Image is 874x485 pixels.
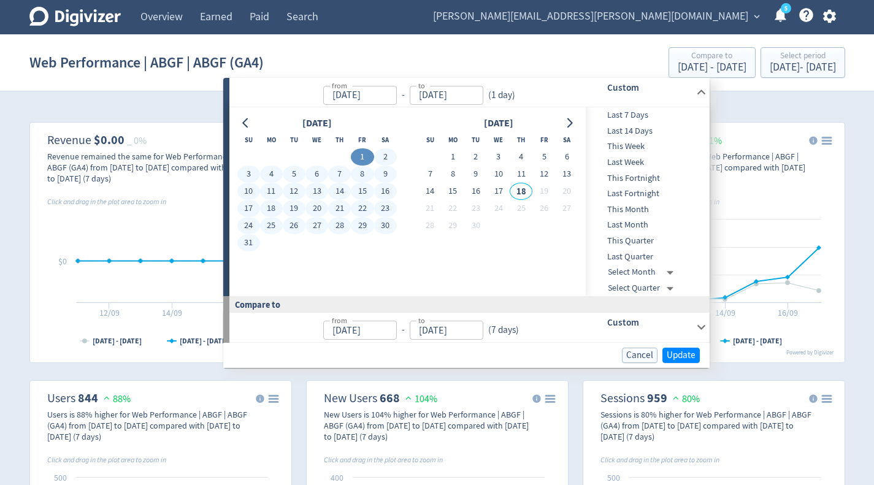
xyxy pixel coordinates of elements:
[556,166,578,183] button: 13
[556,183,578,200] button: 20
[600,391,645,406] dt: Sessions
[586,202,707,218] div: This Month
[180,336,229,346] text: [DATE] - [DATE]
[101,393,131,405] span: 88%
[127,135,147,147] span: _ 0%
[351,166,374,183] button: 8
[607,472,620,483] text: 500
[464,166,487,183] button: 9
[442,200,464,217] button: 22
[331,472,343,483] text: 400
[586,139,707,155] div: This Week
[586,187,707,200] span: Last Fortnight
[647,390,667,407] strong: 959
[237,234,260,251] button: 31
[260,217,283,234] button: 25
[678,52,746,62] div: Compare to
[305,217,328,234] button: 27
[770,62,836,73] div: [DATE] - [DATE]
[662,348,700,363] button: Update
[626,351,653,360] span: Cancel
[419,183,442,200] button: 14
[433,7,748,26] span: [PERSON_NAME][EMAIL_ADDRESS][PERSON_NAME][DOMAIN_NAME]
[556,131,578,148] th: Saturday
[678,62,746,73] div: [DATE] - [DATE]
[586,156,707,169] span: Last Week
[667,351,696,360] span: Update
[328,200,351,217] button: 21
[532,131,555,148] th: Friday
[351,148,374,166] button: 1
[328,131,351,148] th: Thursday
[586,218,707,232] span: Last Month
[374,166,397,183] button: 9
[487,148,510,166] button: 3
[586,234,707,248] span: This Quarter
[622,348,657,363] button: Cancel
[586,109,707,122] span: Last 7 Days
[402,393,437,405] span: 104%
[607,315,691,330] h6: Custom
[600,455,719,465] i: Click and drag in the plot area to zoom in
[607,80,691,95] h6: Custom
[328,217,351,234] button: 28
[586,107,707,123] div: Last 7 Days
[237,217,260,234] button: 24
[464,200,487,217] button: 23
[237,115,255,132] button: Go to previous month
[94,132,125,148] strong: $0.00
[669,47,756,78] button: Compare to[DATE] - [DATE]
[397,88,410,102] div: -
[464,148,487,166] button: 2
[332,80,347,91] label: from
[510,183,532,200] button: 18
[402,393,415,402] img: positive-performance.svg
[260,131,283,148] th: Monday
[586,233,707,249] div: This Quarter
[586,170,707,186] div: This Fortnight
[483,88,520,102] div: ( 1 day )
[532,183,555,200] button: 19
[781,3,791,13] a: 5
[561,115,578,132] button: Go to next month
[586,123,707,139] div: Last 14 Days
[397,323,410,337] div: -
[586,107,707,296] nav: presets
[305,131,328,148] th: Wednesday
[283,200,305,217] button: 19
[374,131,397,148] th: Saturday
[556,200,578,217] button: 27
[586,155,707,170] div: Last Week
[556,148,578,166] button: 6
[532,148,555,166] button: 5
[761,47,845,78] button: Select period[DATE]- [DATE]
[670,393,682,402] img: positive-performance.svg
[223,296,710,313] div: Compare to
[351,200,374,217] button: 22
[487,131,510,148] th: Wednesday
[101,393,113,402] img: positive-performance.svg
[429,7,763,26] button: [PERSON_NAME][EMAIL_ADDRESS][PERSON_NAME][DOMAIN_NAME]
[47,391,75,406] dt: Users
[464,131,487,148] th: Tuesday
[47,197,166,207] i: Click and drag in the plot area to zoom in
[784,4,787,13] text: 5
[328,166,351,183] button: 7
[47,151,259,184] div: Revenue remained the same for Web Performance | ABGF | ABGF (GA4) from [DATE] to [DATE] compared ...
[464,183,487,200] button: 16
[483,323,519,337] div: ( 7 days )
[487,166,510,183] button: 10
[442,183,464,200] button: 15
[419,200,442,217] button: 21
[260,200,283,217] button: 18
[35,128,286,357] svg: Revenue $0.00 _ 0%
[229,313,710,342] div: from-to(7 days)Custom
[260,166,283,183] button: 4
[58,256,67,267] text: $0
[464,217,487,234] button: 30
[510,200,532,217] button: 25
[751,11,762,22] span: expand_more
[778,307,798,318] text: 16/09
[586,172,707,185] span: This Fortnight
[442,217,464,234] button: 29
